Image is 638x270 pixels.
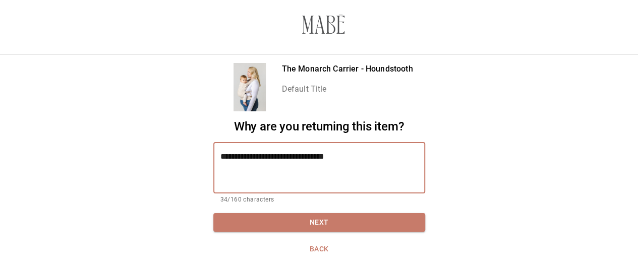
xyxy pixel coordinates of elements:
button: Next [213,213,425,232]
h2: Why are you returning this item? [213,119,425,134]
button: Back [213,240,425,258]
p: Default Title [282,83,413,95]
img: 3671f2-3.myshopify.com-a63cb35b-e478-4aa6-86b9-acdf2590cc8d [302,6,345,49]
p: 34/160 characters [220,195,418,205]
p: The Monarch Carrier - Houndstooth [282,63,413,75]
